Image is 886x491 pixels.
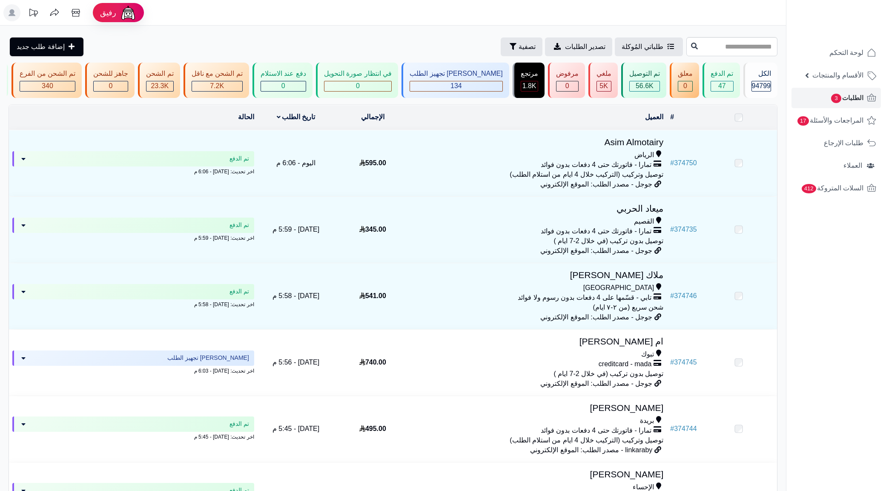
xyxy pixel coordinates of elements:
span: تم الدفع [227,155,245,163]
span: 3 [832,93,843,103]
div: تم التوصيل [631,69,660,79]
div: معلق [678,69,691,79]
span: creditcard - mada [593,359,648,369]
div: اخر تحديث: [DATE] - 6:03 م [12,366,250,375]
span: 94799 [749,81,771,91]
a: السلات المتروكة412 [791,178,881,198]
span: 0 [144,81,148,91]
div: 134 [425,81,510,91]
span: 47 [716,81,725,91]
span: توصيل وتركيب (التركيب خلال 4 ايام من استلام الطلب) [522,169,660,180]
span: رفيق [101,8,115,18]
span: # [667,357,671,368]
a: مرتجع 1.8K [518,63,552,98]
div: 1 [9,81,43,91]
span: تمارا - فاتورتك حتى 4 دفعات بدون فوائد [547,160,648,170]
span: تمارا - فاتورتك حتى 4 دفعات بدون فوائد [547,227,648,236]
img: ai-face.png [118,4,135,21]
div: 23296 [181,81,206,91]
span: تابي - قسّمها على 4 دفعات بدون رسوم ولا فوائد [528,293,648,303]
span: [DATE] - 5:56 م [269,357,315,368]
div: ملغي [599,69,613,79]
div: مرفوض [562,69,582,79]
span: طلبات الإرجاع [829,137,863,149]
span: جوجل - مصدر الطلب: الموقع الإلكتروني [550,246,649,256]
a: دفع عند الاستلام 0 [280,63,340,98]
a: العميل [641,112,660,122]
div: في انتظار صورة التحويل [350,69,407,79]
div: اخر تحديث: [DATE] - 5:59 م [12,233,250,242]
div: 7223 [224,81,271,91]
span: طلباتي المُوكلة [628,42,663,52]
div: اخر تحديث: [DATE] - 6:06 م [12,167,250,175]
span: شحن سريع (من ٢-٧ ايام) [595,302,660,313]
a: #374735 [667,224,697,235]
span: 412 [808,184,824,193]
div: 1810 [528,81,543,91]
a: تم الشحن 23.3K [170,63,214,98]
a: #374746 [667,291,697,301]
h3: [PERSON_NAME] [411,469,660,479]
span: 56.6K [636,81,655,91]
span: الرياض [633,150,651,160]
span: تم الدفع [227,221,245,230]
div: 0 [290,81,332,91]
span: [DATE] - 5:58 م [269,291,315,301]
span: جوجل - مصدر الطلب: الموقع الإلكتروني [550,379,649,389]
span: توصيل وتركيب (التركيب خلال 4 ايام من استلام الطلب) [522,435,660,445]
span: 17 [802,116,815,126]
div: مرتجع [528,69,544,79]
span: 23.3K [184,81,203,91]
div: 4969 [600,81,613,91]
span: [GEOGRAPHIC_DATA] [584,283,651,293]
a: الحالة [234,112,250,122]
div: [PERSON_NAME] تجهيز الطلب [425,69,510,79]
div: 47 [710,81,731,91]
div: تم الشحن [180,69,206,79]
a: ملغي 5K [590,63,621,98]
span: 0 [309,81,313,91]
div: 0 [130,81,162,91]
a: # [667,112,671,122]
span: # [667,158,671,168]
span: 541.00 [354,291,384,301]
h3: ام [PERSON_NAME] [411,336,660,346]
span: تم الدفع [227,287,245,296]
span: جوجل - مصدر الطلب: الموقع الإلكتروني [550,312,649,322]
a: طلباتي المُوكلة [622,37,683,56]
span: الطلبات [832,92,863,104]
a: [PERSON_NAME] تجهيز الطلب 134 [415,63,518,98]
a: تصدير الطلبات [556,37,619,56]
span: بريدة [638,416,651,426]
a: العملاء [791,155,881,176]
span: 740.00 [354,357,384,368]
a: تم الدفع 47 [700,63,739,98]
span: # [667,291,671,301]
span: 134 [461,81,474,91]
span: 5K [602,81,611,91]
span: الأقسام والمنتجات [817,69,863,81]
div: تم الشحن من الفرع [61,69,112,79]
span: تصدير الطلبات [576,42,612,52]
div: جاهز للشحن [129,69,162,79]
h3: ملاك [PERSON_NAME] [411,270,660,280]
h3: [PERSON_NAME] [411,403,660,413]
span: [DATE] - 5:45 م [269,424,315,434]
a: #374744 [667,424,697,434]
span: 495.00 [354,424,384,434]
a: تم الشحن من الفرع 340 [52,63,120,98]
div: تم الدفع [709,69,731,79]
div: 0 [350,81,407,91]
span: القصيم [632,217,651,227]
button: تصفية [513,37,553,56]
div: 0 [562,81,581,91]
span: [PERSON_NAME] تجهيز الطلب [171,354,245,362]
span: 345.00 [354,224,384,235]
a: تحديثات المنصة [23,4,44,23]
span: [DATE] - 5:59 م [269,224,315,235]
span: السلات المتروكة [807,182,863,194]
span: تم الدفع [227,420,245,428]
a: الكل94799 [739,63,779,98]
a: معلق 0 [668,63,700,98]
a: الإجمالي [358,112,380,122]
